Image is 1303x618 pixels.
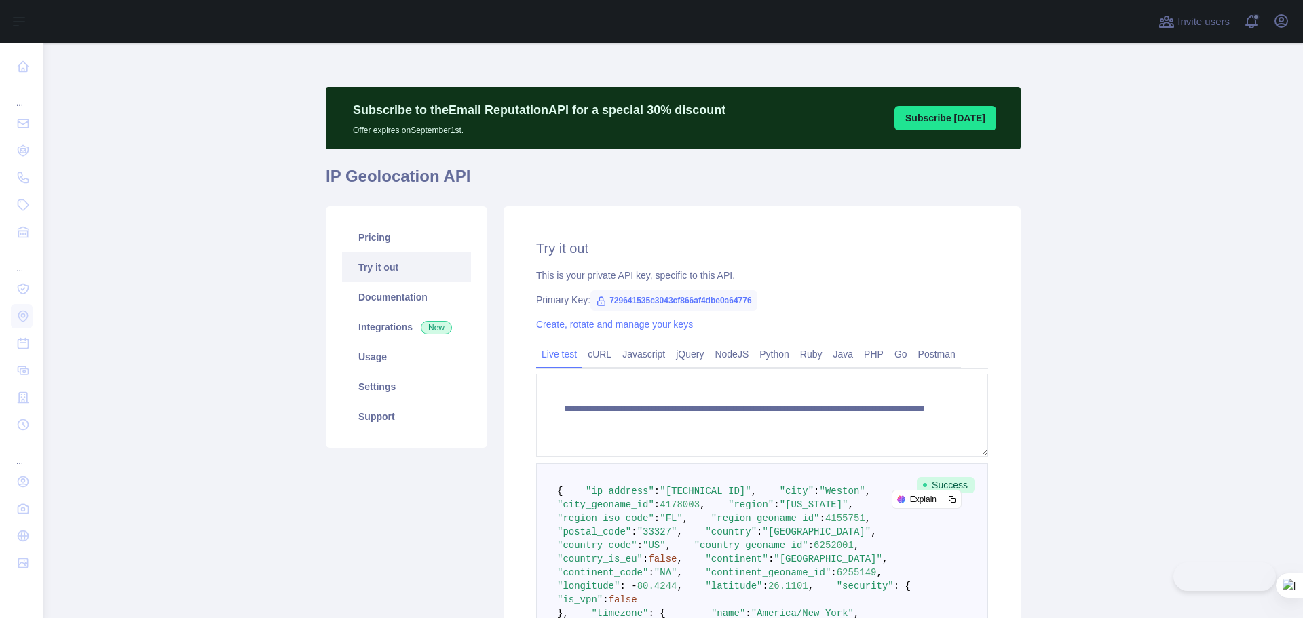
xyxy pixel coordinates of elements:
span: : [808,540,814,551]
span: : [637,540,643,551]
span: , [677,567,682,578]
span: , [683,513,688,524]
a: Create, rotate and manage your keys [536,319,693,330]
span: : [820,513,825,524]
button: Subscribe [DATE] [894,106,996,130]
span: "[US_STATE]" [780,499,848,510]
span: : [654,513,660,524]
span: : [631,526,637,537]
span: "[GEOGRAPHIC_DATA]" [762,526,871,537]
span: "country_geoname_id" [694,540,808,551]
span: , [666,540,671,551]
span: : [814,486,819,497]
a: Ruby [795,343,828,365]
a: Try it out [342,252,471,282]
span: : [768,554,774,564]
span: : [774,499,779,510]
span: : - [620,581,637,592]
p: Subscribe to the Email Reputation API for a special 30 % discount [353,100,725,119]
span: , [700,499,705,510]
a: Postman [913,343,961,365]
span: "is_vpn" [557,594,603,605]
span: "region_iso_code" [557,513,654,524]
span: , [677,554,682,564]
span: false [648,554,677,564]
a: Go [889,343,913,365]
span: : { [894,581,911,592]
span: , [854,540,859,551]
span: "FL" [660,513,683,524]
a: cURL [582,343,617,365]
span: : [654,499,660,510]
span: , [865,486,871,497]
span: "continent_geoname_id" [705,567,831,578]
span: 4178003 [660,499,700,510]
span: "ip_address" [586,486,654,497]
h1: IP Geolocation API [326,166,1021,198]
span: Invite users [1177,14,1230,30]
span: "region_geoname_id" [711,513,820,524]
div: ... [11,247,33,274]
span: New [421,321,452,334]
div: ... [11,81,33,109]
span: "region" [728,499,774,510]
span: , [677,581,682,592]
span: "continent_code" [557,567,648,578]
span: "postal_code" [557,526,631,537]
span: false [609,594,637,605]
span: : [603,594,608,605]
iframe: Toggle Customer Support [1173,562,1276,591]
span: "latitude" [705,581,762,592]
span: 6252001 [814,540,854,551]
span: Success [917,477,975,493]
a: Usage [342,342,471,372]
span: "city_geoname_id" [557,499,654,510]
span: , [677,526,682,537]
span: : [654,486,660,497]
span: , [848,499,854,510]
span: 4155751 [825,513,865,524]
span: "[TECHNICAL_ID]" [660,486,751,497]
a: Java [828,343,859,365]
span: 80.4244 [637,581,677,592]
span: , [877,567,882,578]
span: 6255149 [837,567,877,578]
span: "Weston" [820,486,865,497]
a: PHP [858,343,889,365]
span: : [831,567,836,578]
p: Offer expires on September 1st. [353,119,725,136]
span: "continent" [705,554,768,564]
span: 26.1101 [768,581,808,592]
a: Pricing [342,223,471,252]
span: "city" [780,486,814,497]
span: , [808,581,814,592]
a: Support [342,402,471,431]
a: jQuery [671,343,709,365]
span: , [871,526,876,537]
span: "country_is_eu" [557,554,643,564]
span: 729641535c3043cf866af4dbe0a64776 [590,290,757,311]
span: "33327" [637,526,677,537]
a: Javascript [617,343,671,365]
a: Integrations New [342,312,471,342]
div: ... [11,440,33,467]
a: Python [754,343,795,365]
div: This is your private API key, specific to this API. [536,269,988,282]
div: Primary Key: [536,293,988,307]
a: Settings [342,372,471,402]
span: "NA" [654,567,677,578]
span: "country" [705,526,757,537]
span: "[GEOGRAPHIC_DATA]" [774,554,882,564]
h2: Try it out [536,239,988,258]
span: , [865,513,871,524]
span: : [648,567,654,578]
span: , [882,554,888,564]
a: Documentation [342,282,471,312]
a: Live test [536,343,582,365]
span: : [762,581,768,592]
span: : [643,554,648,564]
span: "country_code" [557,540,637,551]
span: "security" [837,581,894,592]
span: "US" [643,540,666,551]
a: NodeJS [709,343,754,365]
